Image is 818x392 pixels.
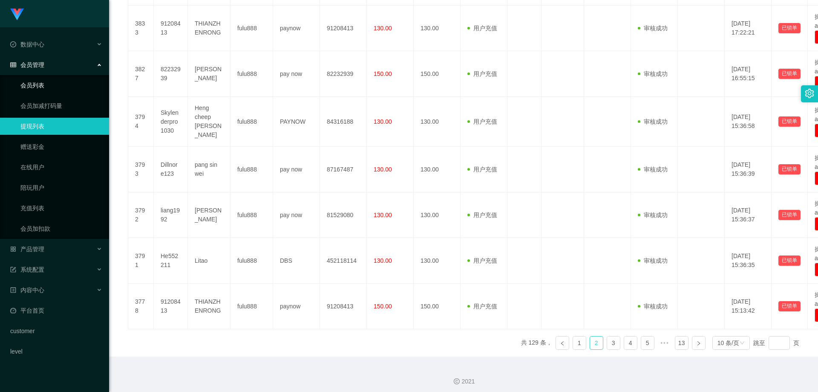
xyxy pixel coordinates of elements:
td: [DATE] 16:55:15 [725,51,772,97]
img: logo.9652507e.png [10,9,24,20]
td: 91208413 [154,6,188,51]
button: 已锁单 [778,256,801,266]
td: fulu888 [230,97,273,147]
td: 3794 [128,97,154,147]
span: 用户充值 [467,212,497,218]
span: 会员管理 [10,61,44,68]
span: 审核成功 [638,257,668,264]
span: 130.00 [374,257,392,264]
span: ••• [658,336,671,350]
td: 84316188 [320,97,367,147]
td: 91208413 [320,6,367,51]
td: 130.00 [414,192,461,238]
td: paynow [273,6,320,51]
button: 已锁单 [778,69,801,79]
td: 82232939 [154,51,188,97]
a: 会员加减打码量 [20,97,102,114]
td: 130.00 [414,147,461,192]
button: 已锁单 [778,210,801,220]
span: 内容中心 [10,287,44,293]
td: pay now [273,192,320,238]
td: 3793 [128,147,154,192]
a: 13 [675,337,688,349]
i: 图标: form [10,267,16,273]
td: fulu888 [230,284,273,329]
td: 150.00 [414,51,461,97]
td: 91208413 [154,284,188,329]
td: [DATE] 17:22:21 [725,6,772,51]
span: 审核成功 [638,118,668,125]
a: 2 [590,337,603,349]
td: He552211 [154,238,188,284]
td: pay now [273,147,320,192]
td: 82232939 [320,51,367,97]
button: 已锁单 [778,116,801,127]
a: 赠送彩金 [20,138,102,155]
a: 会员列表 [20,77,102,94]
li: 共 129 条， [521,336,552,350]
td: fulu888 [230,51,273,97]
a: level [10,343,102,360]
span: 系统配置 [10,266,44,273]
li: 2 [590,336,603,350]
li: 1 [573,336,586,350]
td: Heng cheep [PERSON_NAME] [188,97,230,147]
td: fulu888 [230,6,273,51]
span: 130.00 [374,25,392,32]
td: [PERSON_NAME] [188,51,230,97]
td: Skylenderpro1030 [154,97,188,147]
span: 150.00 [374,303,392,310]
td: [DATE] 15:36:37 [725,192,772,238]
td: Dillnore123 [154,147,188,192]
i: 图标: appstore-o [10,246,16,252]
span: 审核成功 [638,212,668,218]
i: 图标: table [10,62,16,68]
td: fulu888 [230,192,273,238]
td: 452118114 [320,238,367,284]
span: 用户充值 [467,25,497,32]
div: 2021 [116,377,811,386]
td: [DATE] 15:13:42 [725,284,772,329]
li: 5 [641,336,654,350]
td: 3827 [128,51,154,97]
td: 130.00 [414,238,461,284]
span: 130.00 [374,212,392,218]
a: 会员加扣款 [20,220,102,237]
button: 已锁单 [778,23,801,33]
span: 审核成功 [638,303,668,310]
span: 用户充值 [467,166,497,173]
i: 图标: profile [10,287,16,293]
td: paynow [273,284,320,329]
span: 审核成功 [638,166,668,173]
li: 3 [607,336,620,350]
td: 3778 [128,284,154,329]
span: 130.00 [374,118,392,125]
button: 已锁单 [778,301,801,311]
td: THIANZHENRONG [188,6,230,51]
td: 87167487 [320,147,367,192]
a: 提现列表 [20,118,102,135]
td: PAYNOW [273,97,320,147]
span: 数据中心 [10,41,44,48]
i: 图标: setting [805,89,814,98]
span: 用户充值 [467,70,497,77]
td: 3792 [128,192,154,238]
span: 150.00 [374,70,392,77]
div: 10 条/页 [717,337,739,349]
span: 审核成功 [638,70,668,77]
span: 审核成功 [638,25,668,32]
a: 图标: dashboard平台首页 [10,302,102,319]
span: 用户充值 [467,257,497,264]
td: [DATE] 15:36:58 [725,97,772,147]
td: 130.00 [414,6,461,51]
li: 13 [675,336,688,350]
span: 130.00 [374,166,392,173]
i: 图标: right [696,341,701,346]
li: 上一页 [556,336,569,350]
i: 图标: check-circle-o [10,41,16,47]
a: 5 [641,337,654,349]
span: 产品管理 [10,246,44,253]
li: 下一页 [692,336,706,350]
button: 已锁单 [778,164,801,174]
td: DBS [273,238,320,284]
